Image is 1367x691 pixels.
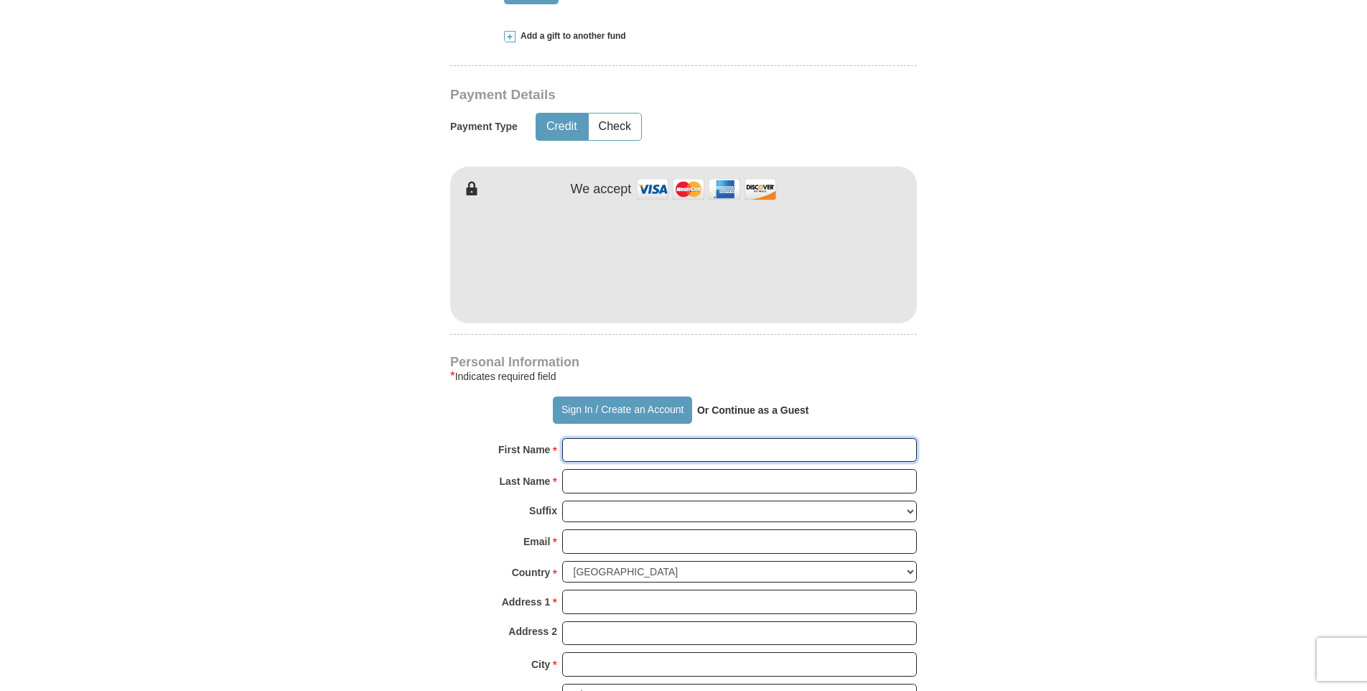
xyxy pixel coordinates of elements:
strong: Address 2 [508,621,557,641]
div: Indicates required field [450,368,917,385]
strong: Or Continue as a Guest [697,404,809,416]
button: Check [589,113,641,140]
span: Add a gift to another fund [515,30,626,42]
strong: Country [512,562,551,583]
strong: City [531,654,550,674]
strong: First Name [498,440,550,460]
button: Sign In / Create an Account [553,396,691,424]
strong: Email [523,532,550,552]
img: credit cards accepted [635,174,778,205]
h4: We accept [571,182,632,198]
strong: Last Name [500,471,551,491]
strong: Address 1 [502,592,551,612]
strong: Suffix [529,501,557,521]
h3: Payment Details [450,87,816,103]
h4: Personal Information [450,356,917,368]
button: Credit [536,113,587,140]
h5: Payment Type [450,121,518,133]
